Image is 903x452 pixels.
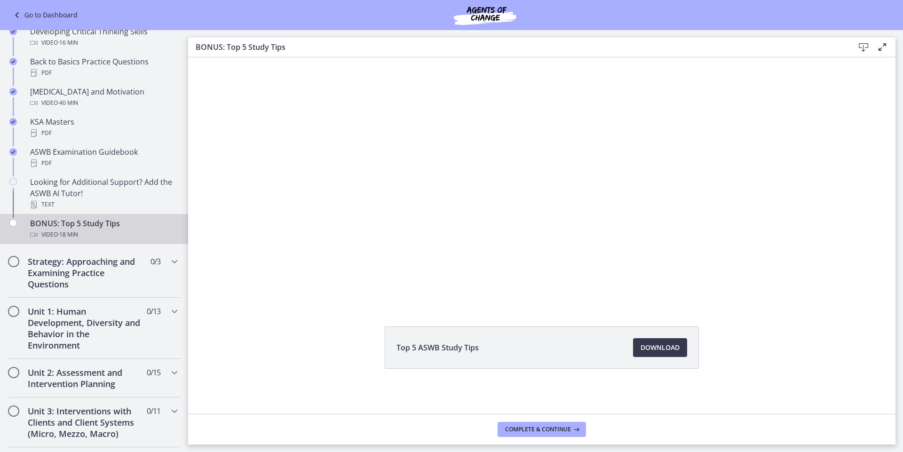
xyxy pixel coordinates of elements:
div: [MEDICAL_DATA] and Motivation [30,86,177,109]
i: Completed [9,58,17,65]
i: Completed [9,88,17,95]
iframe: Video Lesson [188,22,895,305]
i: Completed [9,28,17,35]
span: 0 / 13 [147,306,160,317]
div: Video [30,37,177,48]
div: Looking for Additional Support? Add the ASWB AI Tutor! [30,176,177,210]
i: Completed [9,148,17,156]
a: Download [633,338,687,357]
span: · 18 min [58,229,78,240]
span: 0 / 15 [147,367,160,378]
div: PDF [30,158,177,169]
a: Go to Dashboard [11,9,78,21]
div: PDF [30,127,177,139]
h2: Strategy: Approaching and Examining Practice Questions [28,256,143,290]
span: Top 5 ASWB Study Tips [396,342,479,353]
div: ASWB Examination Guidebook [30,146,177,169]
img: Agents of Change Social Work Test Prep [428,4,541,26]
div: BONUS: Top 5 Study Tips [30,218,177,240]
div: Developing Critical Thinking Skills [30,26,177,48]
div: Video [30,229,177,240]
span: · 16 min [58,37,78,48]
h3: BONUS: Top 5 Study Tips [196,41,839,53]
div: KSA Masters [30,116,177,139]
button: Complete & continue [498,422,586,437]
h2: Unit 3: Interventions with Clients and Client Systems (Micro, Mezzo, Macro) [28,405,143,439]
span: Complete & continue [505,426,571,433]
span: Download [641,342,680,353]
i: Completed [9,118,17,126]
h2: Unit 1: Human Development, Diversity and Behavior in the Environment [28,306,143,351]
div: Back to Basics Practice Questions [30,56,177,79]
div: Video [30,97,177,109]
span: 0 / 3 [150,256,160,267]
span: · 40 min [58,97,78,109]
span: 0 / 11 [147,405,160,417]
div: PDF [30,67,177,79]
div: Text [30,199,177,210]
h2: Unit 2: Assessment and Intervention Planning [28,367,143,389]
